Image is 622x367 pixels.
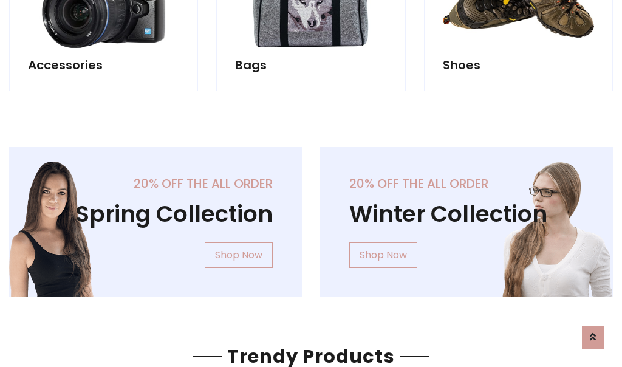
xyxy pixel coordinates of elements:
[349,242,417,268] a: Shop Now
[443,58,594,72] h5: Shoes
[38,176,273,191] h5: 20% off the all order
[38,201,273,228] h1: Spring Collection
[235,58,386,72] h5: Bags
[349,201,584,228] h1: Winter Collection
[349,176,584,191] h5: 20% off the all order
[28,58,179,72] h5: Accessories
[205,242,273,268] a: Shop Now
